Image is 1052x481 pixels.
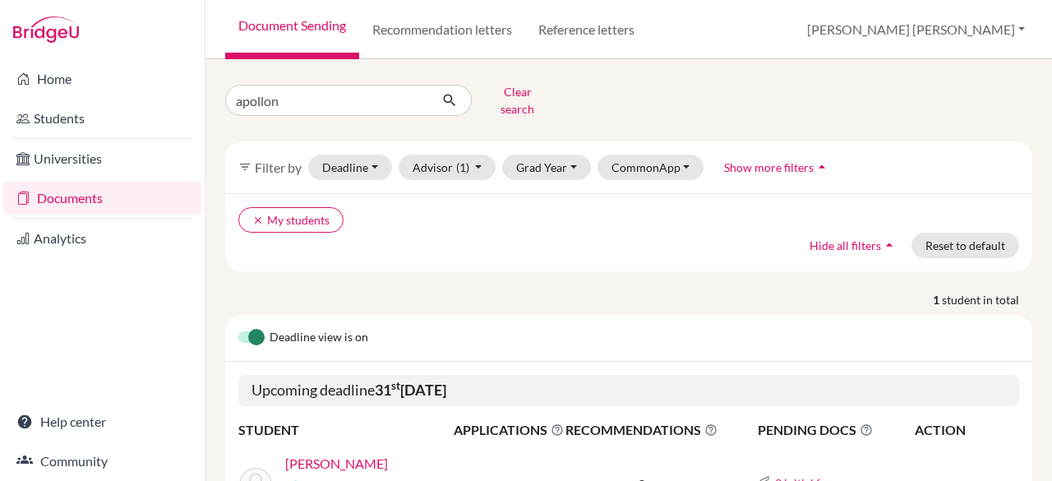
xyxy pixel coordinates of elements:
b: 31 [DATE] [375,381,446,399]
span: Deadline view is on [270,328,368,348]
span: Hide all filters [810,238,881,252]
a: Help center [3,405,201,438]
strong: 1 [933,291,942,308]
a: Students [3,102,201,135]
a: [PERSON_NAME] [285,454,388,474]
span: student in total [942,291,1032,308]
input: Find student by name... [225,85,429,116]
sup: st [391,379,400,392]
button: Hide all filtersarrow_drop_up [796,233,911,258]
h5: Upcoming deadline [238,375,1019,406]
i: arrow_drop_up [814,159,830,175]
span: Filter by [255,160,302,175]
a: Analytics [3,222,201,255]
button: Reset to default [911,233,1019,258]
th: ACTION [914,419,1019,441]
i: filter_list [238,160,251,173]
span: Show more filters [724,160,814,174]
span: (1) [456,160,469,174]
a: Home [3,62,201,95]
th: STUDENT [238,419,453,441]
button: Deadline [308,155,392,180]
button: CommonApp [598,155,704,180]
button: clearMy students [238,207,344,233]
img: Bridge-U [13,16,79,43]
span: APPLICATIONS [454,420,564,440]
span: RECOMMENDATIONS [565,420,717,440]
a: Universities [3,142,201,175]
button: [PERSON_NAME] [PERSON_NAME] [800,14,1032,45]
a: Community [3,445,201,478]
i: clear [252,215,264,226]
i: arrow_drop_up [881,237,897,253]
button: Show more filtersarrow_drop_up [710,155,844,180]
a: Documents [3,182,201,215]
button: Grad Year [502,155,591,180]
button: Advisor(1) [399,155,496,180]
button: Clear search [472,79,563,122]
span: PENDING DOCS [758,420,913,440]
